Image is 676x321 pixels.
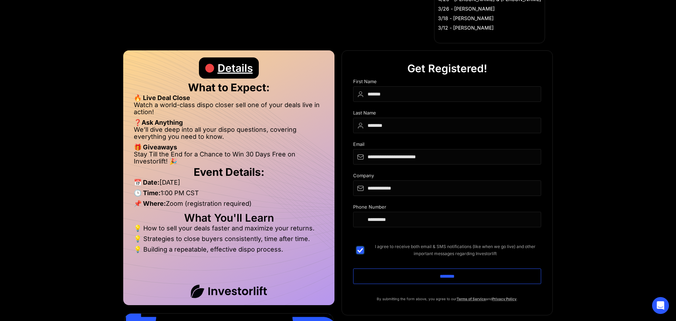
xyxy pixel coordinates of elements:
strong: 📌 Where: [134,200,166,207]
li: We’ll dive deep into all your dispo questions, covering everything you need to know. [134,126,324,144]
div: Last Name [353,110,541,118]
li: 💡 Building a repeatable, effective dispo process. [134,246,324,253]
div: Get Registered! [407,58,487,79]
div: Open Intercom Messenger [652,297,669,314]
li: Zoom (registration required) [134,200,324,211]
li: Stay Till the End for a Chance to Win 30 Days Free on Investorlift! 🎉 [134,151,324,165]
p: By submitting the form above, you agree to our and . [353,295,541,302]
div: Details [218,57,253,79]
div: Phone Number [353,204,541,212]
strong: 🎁 Giveaways [134,143,177,151]
li: [DATE] [134,179,324,190]
li: Watch a world-class dispo closer sell one of your deals live in action! [134,101,324,119]
a: Terms of Service [457,297,486,301]
strong: What to Expect: [188,81,270,94]
li: 💡 Strategies to close buyers consistently, time after time. [134,235,324,246]
li: 💡 How to sell your deals faster and maximize your returns. [134,225,324,235]
strong: 📅 Date: [134,179,159,186]
div: Email [353,142,541,149]
div: First Name [353,79,541,86]
a: Privacy Policy [492,297,517,301]
form: DIspo Day Main Form [353,79,541,295]
strong: ❓Ask Anything [134,119,183,126]
strong: Event Details: [194,166,264,178]
strong: 🕒 Time: [134,189,161,197]
div: Company [353,173,541,180]
h2: What You'll Learn [134,214,324,221]
strong: 🔥 Live Deal Close [134,94,190,101]
span: I agree to receive both email & SMS notifications (like when we go live) and other important mess... [369,243,541,257]
li: 1:00 PM CST [134,190,324,200]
